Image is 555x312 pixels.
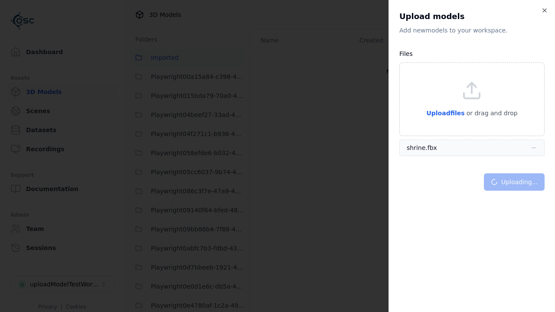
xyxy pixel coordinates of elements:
span: Upload files [426,110,464,117]
p: Add new model s to your workspace. [399,26,545,35]
label: Files [399,50,413,57]
p: or drag and drop [465,108,518,118]
h2: Upload models [399,10,545,23]
div: shrine.fbx [407,143,437,152]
